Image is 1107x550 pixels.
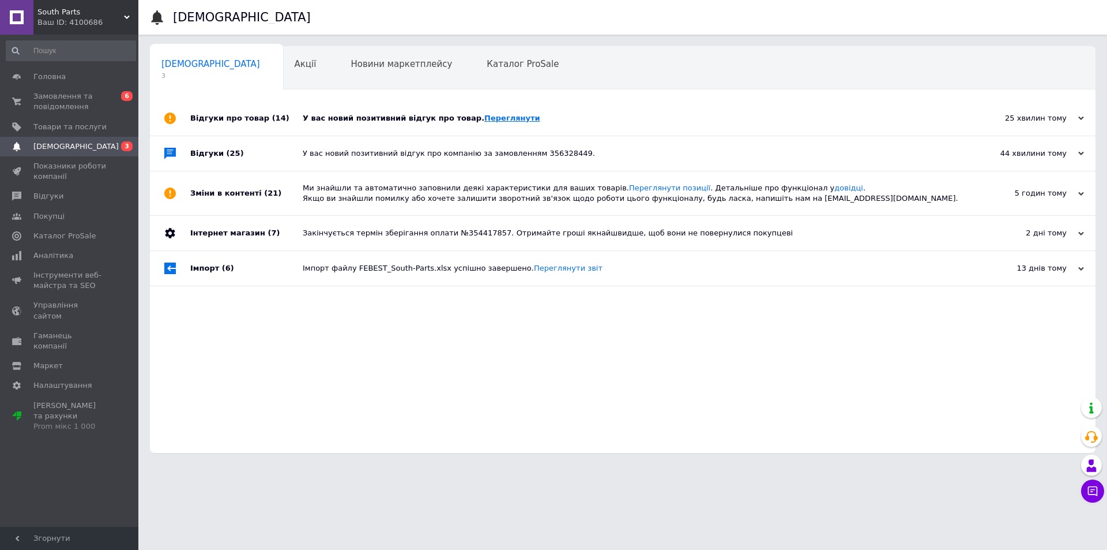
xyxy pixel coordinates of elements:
[629,184,710,192] a: Переглянути позиції
[190,136,303,171] div: Відгуки
[190,251,303,286] div: Імпорт
[121,91,133,101] span: 6
[37,7,124,17] span: South Parts
[33,380,92,391] span: Налаштування
[33,421,107,432] div: Prom мікс 1 000
[303,183,969,204] div: Ми знайшли та автоматично заповнили деякі характеристики для ваших товарів. . Детальніше про функ...
[33,191,63,201] span: Відгуки
[33,141,119,152] span: [DEMOGRAPHIC_DATA]
[272,114,289,122] span: (14)
[268,229,280,237] span: (7)
[33,122,107,132] span: Товари та послуги
[969,113,1084,124] div: 25 хвилин тому
[484,114,540,122] a: Переглянути
[33,161,107,182] span: Показники роботи компанії
[33,231,96,241] span: Каталог ProSale
[969,148,1084,159] div: 44 хвилини тому
[303,228,969,238] div: Закінчується термін зберігання оплати №354417857. Отримайте гроші якнайшвидше, щоб вони не поверн...
[534,264,603,272] a: Переглянути звіт
[33,211,65,222] span: Покупці
[222,264,234,272] span: (6)
[969,228,1084,238] div: 2 дні тому
[33,270,107,291] span: Інструменти веб-майстра та SEO
[969,263,1084,274] div: 13 днів тому
[303,113,969,124] div: У вас новий позитивний відгук про товар.
[264,189,281,197] span: (21)
[33,361,63,371] span: Маркет
[969,188,1084,199] div: 5 годин тому
[161,59,260,69] span: [DEMOGRAPHIC_DATA]
[190,171,303,215] div: Зміни в контенті
[33,331,107,351] span: Гаманець компанії
[33,250,73,261] span: Аналітика
[33,401,107,432] span: [PERSON_NAME] та рахунки
[834,184,863,192] a: довідці
[33,91,107,112] span: Замовлення та повідомлення
[121,141,133,151] span: 3
[303,263,969,274] div: Імпорт файлу FEBEST_South-Parts.xlsx успішно завершено.
[33,300,107,321] span: Управління сайтом
[295,59,317,69] span: Акції
[190,101,303,136] div: Відгуки про товар
[303,148,969,159] div: У вас новий позитивний відгук про компанію за замовленням 356328449.
[190,216,303,250] div: Інтернет магазин
[487,59,559,69] span: Каталог ProSale
[1081,480,1104,503] button: Чат з покупцем
[227,149,244,158] span: (25)
[37,17,138,28] div: Ваш ID: 4100686
[161,72,260,80] span: 3
[173,10,311,24] h1: [DEMOGRAPHIC_DATA]
[6,40,136,61] input: Пошук
[351,59,452,69] span: Новини маркетплейсу
[33,72,66,82] span: Головна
